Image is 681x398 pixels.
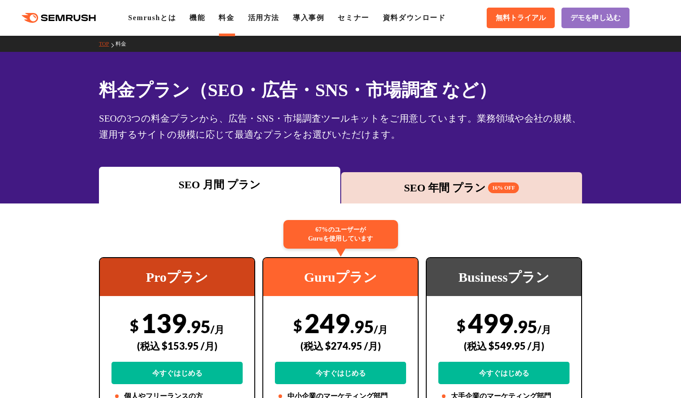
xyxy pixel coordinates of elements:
[293,14,324,21] a: 導入事例
[561,8,630,28] a: デモを申し込む
[189,14,205,21] a: 機能
[488,182,519,193] span: 16% OFF
[496,13,546,23] span: 無料トライアル
[427,258,581,296] div: Businessプラン
[374,323,388,335] span: /月
[283,220,398,249] div: 67%のユーザーが Guruを使用しています
[537,323,551,335] span: /月
[438,307,570,384] div: 499
[99,41,116,47] a: TOP
[263,258,418,296] div: Guruプラン
[350,316,374,337] span: .95
[210,323,224,335] span: /月
[111,330,243,362] div: (税込 $153.95 /月)
[293,316,302,334] span: $
[383,14,446,21] a: 資料ダウンロード
[99,110,582,143] div: SEOの3つの料金プランから、広告・SNS・市場調査ツールキットをご用意しています。業務領域や会社の規模、運用するサイトの規模に応じて最適なプランをお選びいただけます。
[248,14,279,21] a: 活用方法
[111,307,243,384] div: 139
[438,330,570,362] div: (税込 $549.95 /月)
[570,13,621,23] span: デモを申し込む
[275,362,406,384] a: 今すぐはじめる
[100,258,254,296] div: Proプラン
[111,362,243,384] a: 今すぐはじめる
[218,14,234,21] a: 料金
[346,180,578,196] div: SEO 年間 プラン
[438,362,570,384] a: 今すぐはじめる
[487,8,555,28] a: 無料トライアル
[514,316,537,337] span: .95
[103,177,336,193] div: SEO 月間 プラン
[457,316,466,334] span: $
[116,41,133,47] a: 料金
[275,330,406,362] div: (税込 $274.95 /月)
[338,14,369,21] a: セミナー
[187,316,210,337] span: .95
[99,77,582,103] h1: 料金プラン（SEO・広告・SNS・市場調査 など）
[130,316,139,334] span: $
[275,307,406,384] div: 249
[128,14,176,21] a: Semrushとは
